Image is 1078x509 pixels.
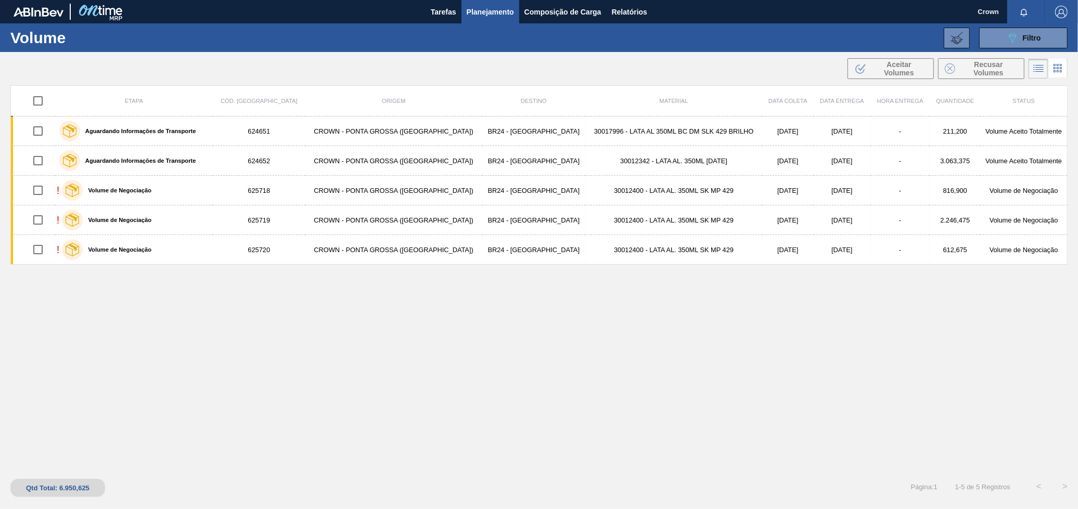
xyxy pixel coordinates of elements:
span: Tarefas [431,6,456,18]
a: Aguardando Informações de Transporte624652CROWN - PONTA GROSSA ([GEOGRAPHIC_DATA])BR24 - [GEOGRAP... [11,146,1068,176]
td: BR24 - [GEOGRAPHIC_DATA] [482,235,586,265]
button: > [1052,474,1078,500]
span: Filtro [1023,34,1041,42]
td: [DATE] [762,176,814,205]
td: - [870,235,930,265]
div: ! [57,244,60,256]
label: Aguardando Informações de Transporte [80,158,196,164]
td: 625720 [213,235,305,265]
div: Visão em Lista [1029,59,1048,79]
td: BR24 - [GEOGRAPHIC_DATA] [482,116,586,146]
button: Importar Negociações de Volume [944,28,970,48]
button: Aceitar Volumes [848,58,934,79]
td: [DATE] [762,116,814,146]
td: [DATE] [762,205,814,235]
td: 816,900 [930,176,980,205]
td: 625719 [213,205,305,235]
td: 30017996 - LATA AL 350ML BC DM SLK 429 BRILHO [585,116,762,146]
span: Relatórios [612,6,647,18]
span: Status [1012,98,1034,104]
label: Volume de Negociação [83,246,151,253]
div: ! [57,185,60,197]
span: Data entrega [820,98,864,104]
div: Qtd Total: 6.950,625 [18,484,97,492]
td: [DATE] [814,176,871,205]
td: CROWN - PONTA GROSSA ([GEOGRAPHIC_DATA]) [305,205,482,235]
label: Volume de Negociação [83,217,151,223]
td: 30012400 - LATA AL. 350ML SK MP 429 [585,205,762,235]
span: Cód. [GEOGRAPHIC_DATA] [221,98,298,104]
td: 624651 [213,116,305,146]
label: Volume de Negociação [83,187,151,193]
a: !Volume de Negociação625718CROWN - PONTA GROSSA ([GEOGRAPHIC_DATA])BR24 - [GEOGRAPHIC_DATA]300124... [11,176,1068,205]
span: Quantidade [936,98,974,104]
td: [DATE] [762,235,814,265]
span: Hora Entrega [877,98,923,104]
td: 625718 [213,176,305,205]
span: Origem [382,98,405,104]
td: - [870,176,930,205]
a: !Volume de Negociação625720CROWN - PONTA GROSSA ([GEOGRAPHIC_DATA])BR24 - [GEOGRAPHIC_DATA]300124... [11,235,1068,265]
td: [DATE] [814,205,871,235]
span: Planejamento [467,6,514,18]
td: [DATE] [814,146,871,176]
span: Composição de Carga [524,6,601,18]
td: Volume Aceito Totalmente [980,116,1067,146]
h1: Volume [10,32,168,44]
img: Logout [1055,6,1068,18]
td: - [870,146,930,176]
img: TNhmsLtSVTkK8tSr43FrP2fwEKptu5GPRR3wAAAABJRU5ErkJggg== [14,7,63,17]
a: !Volume de Negociação625719CROWN - PONTA GROSSA ([GEOGRAPHIC_DATA])BR24 - [GEOGRAPHIC_DATA]300124... [11,205,1068,235]
td: BR24 - [GEOGRAPHIC_DATA] [482,176,586,205]
td: [DATE] [814,235,871,265]
td: CROWN - PONTA GROSSA ([GEOGRAPHIC_DATA]) [305,176,482,205]
td: Volume de Negociação [980,205,1067,235]
span: Destino [521,98,547,104]
td: BR24 - [GEOGRAPHIC_DATA] [482,146,586,176]
button: Recusar Volumes [938,58,1024,79]
span: Material [660,98,688,104]
td: Volume Aceito Totalmente [980,146,1067,176]
span: Recusar Volumes [959,60,1018,77]
td: 211,200 [930,116,980,146]
td: - [870,116,930,146]
td: Volume de Negociação [980,176,1067,205]
button: < [1026,474,1052,500]
a: Aguardando Informações de Transporte624651CROWN - PONTA GROSSA ([GEOGRAPHIC_DATA])BR24 - [GEOGRAP... [11,116,1068,146]
label: Aguardando Informações de Transporte [80,128,196,134]
td: [DATE] [814,116,871,146]
td: 30012400 - LATA AL. 350ML SK MP 429 [585,176,762,205]
td: 2.246,475 [930,205,980,235]
span: Aceitar Volumes [871,60,927,77]
td: Volume de Negociação [980,235,1067,265]
td: CROWN - PONTA GROSSA ([GEOGRAPHIC_DATA]) [305,235,482,265]
td: CROWN - PONTA GROSSA ([GEOGRAPHIC_DATA]) [305,146,482,176]
td: 30012342 - LATA AL. 350ML [DATE] [585,146,762,176]
span: Etapa [125,98,143,104]
button: Notificações [1007,5,1041,19]
div: ! [57,214,60,226]
button: Filtro [979,28,1068,48]
td: 612,675 [930,235,980,265]
td: - [870,205,930,235]
span: Data coleta [768,98,807,104]
div: Visão em Cards [1048,59,1068,79]
td: CROWN - PONTA GROSSA ([GEOGRAPHIC_DATA]) [305,116,482,146]
span: 1 - 5 de 5 Registros [953,483,1010,491]
td: 624652 [213,146,305,176]
td: 30012400 - LATA AL. 350ML SK MP 429 [585,235,762,265]
td: BR24 - [GEOGRAPHIC_DATA] [482,205,586,235]
td: [DATE] [762,146,814,176]
span: Página : 1 [911,483,938,491]
td: 3.063,375 [930,146,980,176]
